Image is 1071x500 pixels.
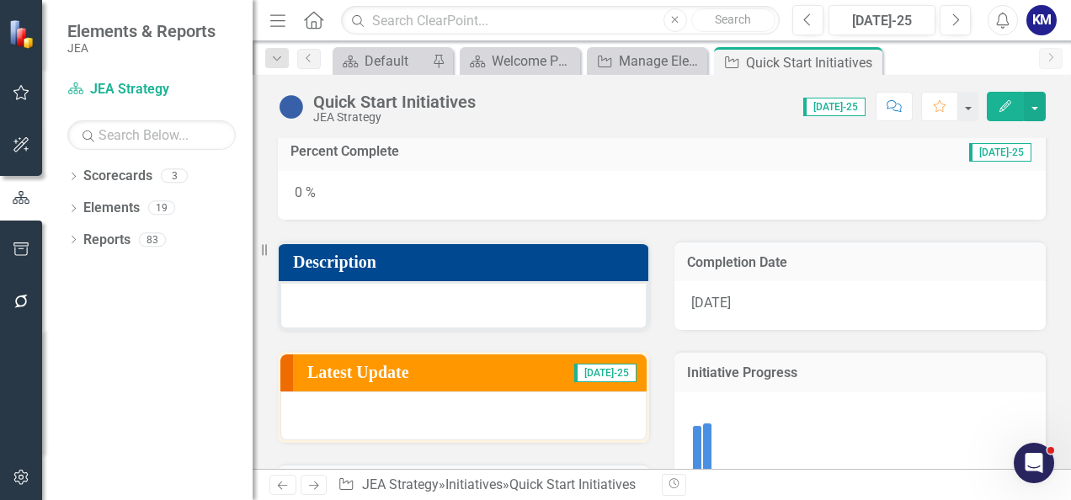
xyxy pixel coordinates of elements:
[1026,5,1057,35] button: KM
[445,476,503,492] a: Initiatives
[803,98,866,116] span: [DATE]-25
[83,167,152,186] a: Scorecards
[139,232,166,247] div: 83
[278,93,305,120] img: On Hold
[834,11,930,31] div: [DATE]-25
[703,423,712,485] path: Jul-25, 62. Initiative Progress.
[67,80,236,99] a: JEA Strategy
[591,51,703,72] a: Manage Elements
[691,8,775,32] button: Search
[492,51,576,72] div: Welcome Page
[337,51,428,72] a: Default
[341,6,780,35] input: Search ClearPoint...
[693,425,702,485] path: Jun-25, 60. Initiative Progress.
[365,51,428,72] div: Default
[278,171,1046,220] div: 0 %
[746,52,878,73] div: Quick Start Initiatives
[619,51,703,72] div: Manage Elements
[687,365,1033,380] h3: Initiative Progress
[67,21,216,41] span: Elements & Reports
[67,41,216,55] small: JEA
[313,111,476,124] div: JEA Strategy
[67,120,236,150] input: Search Below...
[290,144,758,159] h3: Percent Complete
[691,405,1022,489] svg: Interactive chart
[1014,443,1054,483] iframe: Intercom live chat
[8,19,38,48] img: ClearPoint Strategy
[161,169,188,184] div: 3
[691,405,1029,489] div: Chart. Highcharts interactive chart.
[83,231,131,250] a: Reports
[969,143,1031,162] span: [DATE]-25
[338,476,649,495] div: » »
[691,295,731,311] span: [DATE]
[574,364,637,382] span: [DATE]-25
[83,199,140,218] a: Elements
[148,201,175,215] div: 19
[313,93,476,111] div: Quick Start Initiatives
[715,13,751,26] span: Search
[829,5,935,35] button: [DATE]-25
[362,476,439,492] a: JEA Strategy
[307,363,510,381] h3: Latest Update
[293,253,640,271] h3: Description
[687,255,1033,270] h3: Completion Date
[464,51,576,72] a: Welcome Page
[509,476,636,492] div: Quick Start Initiatives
